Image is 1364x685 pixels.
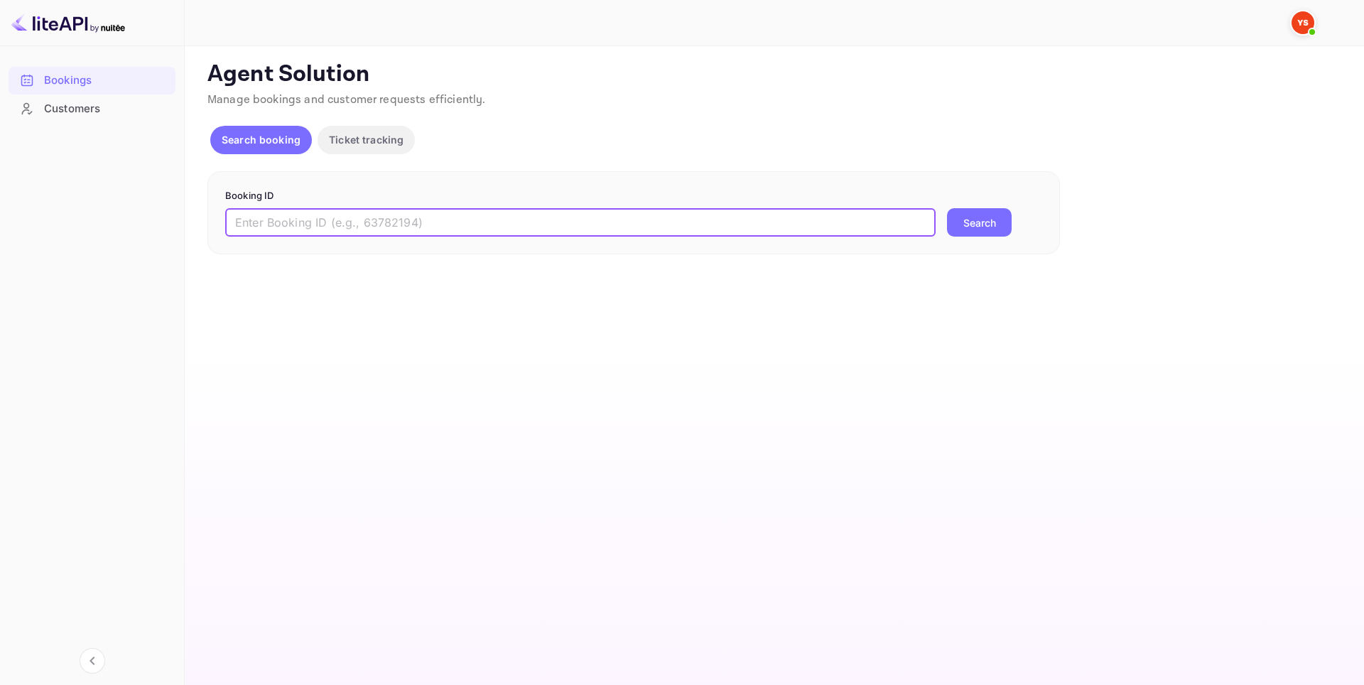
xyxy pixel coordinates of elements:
div: Bookings [44,72,168,89]
a: Customers [9,95,175,122]
img: LiteAPI logo [11,11,125,34]
img: Yandex Support [1292,11,1314,34]
div: Bookings [9,67,175,95]
div: Customers [44,101,168,117]
button: Collapse navigation [80,648,105,674]
p: Agent Solution [207,60,1338,89]
p: Ticket tracking [329,132,404,147]
p: Booking ID [225,189,1042,203]
input: Enter Booking ID (e.g., 63782194) [225,208,936,237]
span: Manage bookings and customer requests efficiently. [207,92,486,107]
p: Search booking [222,132,301,147]
a: Bookings [9,67,175,93]
div: Customers [9,95,175,123]
button: Search [947,208,1012,237]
